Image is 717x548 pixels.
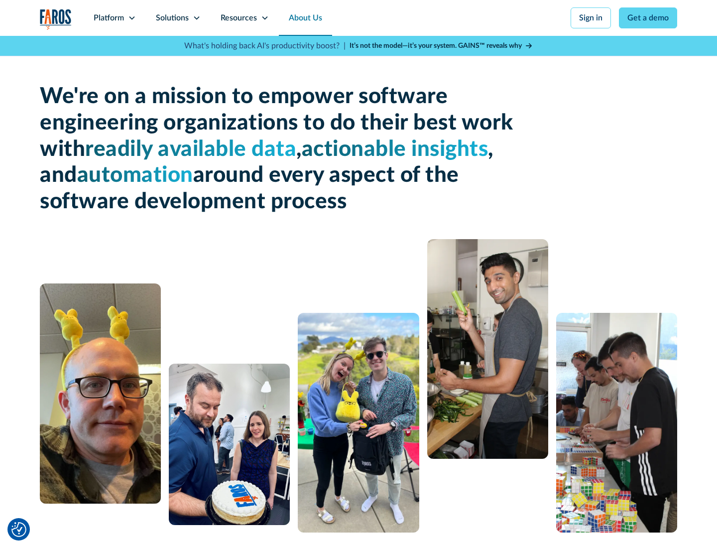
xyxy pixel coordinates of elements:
[184,40,346,52] p: What's holding back AI's productivity boost? |
[350,41,533,51] a: It’s not the model—it’s your system. GAINS™ reveals why
[40,9,72,29] img: Logo of the analytics and reporting company Faros.
[619,7,677,28] a: Get a demo
[40,283,161,504] img: A man with glasses and a bald head wearing a yellow bunny headband.
[427,239,548,459] img: man cooking with celery
[302,138,488,160] span: actionable insights
[298,313,419,533] img: A man and a woman standing next to each other.
[571,7,611,28] a: Sign in
[350,42,522,49] strong: It’s not the model—it’s your system. GAINS™ reveals why
[156,12,189,24] div: Solutions
[11,522,26,537] button: Cookie Settings
[221,12,257,24] div: Resources
[77,164,193,186] span: automation
[85,138,296,160] span: readily available data
[40,84,518,215] h1: We're on a mission to empower software engineering organizations to do their best work with , , a...
[40,9,72,29] a: home
[11,522,26,537] img: Revisit consent button
[94,12,124,24] div: Platform
[556,313,677,533] img: 5 people constructing a puzzle from Rubik's cubes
